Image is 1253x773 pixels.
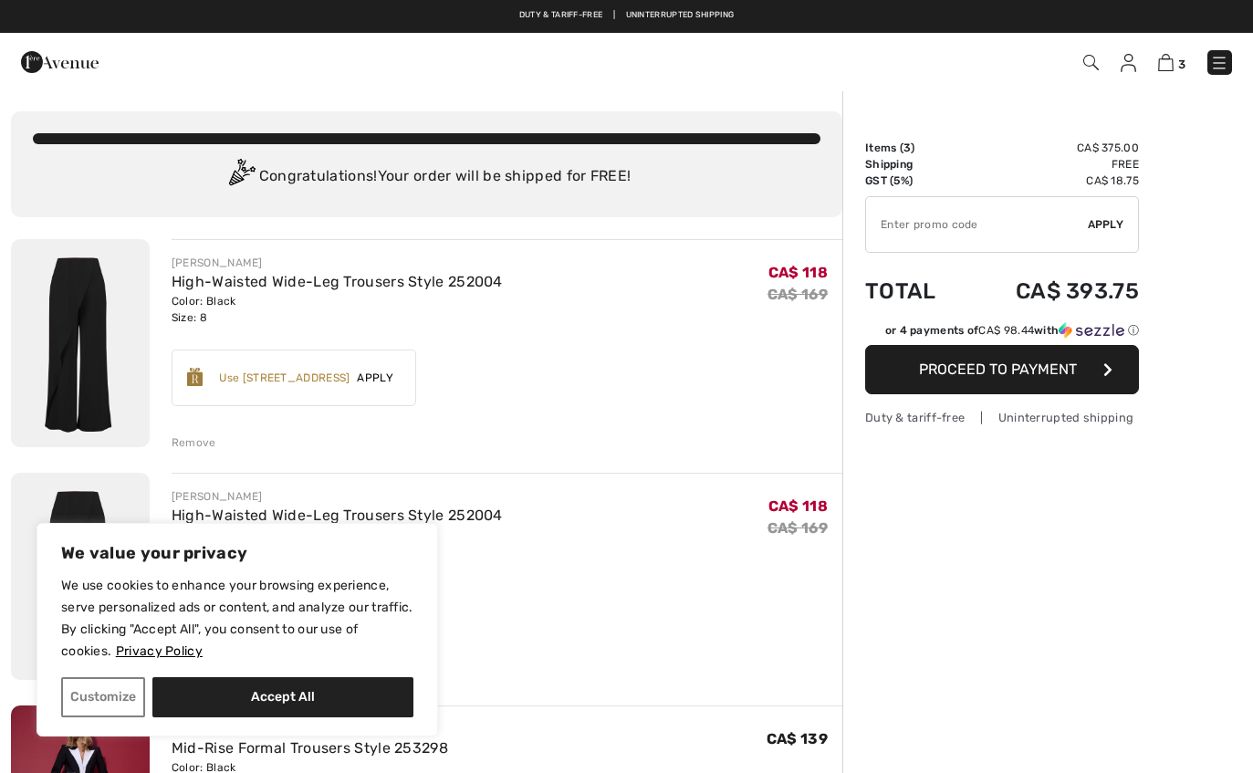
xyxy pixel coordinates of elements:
span: 3 [1178,57,1185,71]
img: 1ère Avenue [21,44,99,80]
img: Sezzle [1059,322,1124,339]
span: CA$ 98.44 [978,324,1034,337]
span: Apply [1088,216,1124,233]
td: Free [965,156,1139,172]
a: High-Waisted Wide-Leg Trousers Style 252004 [172,273,503,290]
span: 3 [903,141,911,154]
img: High-Waisted Wide-Leg Trousers Style 252004 [11,239,150,447]
div: or 4 payments of with [885,322,1139,339]
td: Shipping [865,156,965,172]
div: Duty & tariff-free | Uninterrupted shipping [865,409,1139,426]
div: or 4 payments ofCA$ 98.44withSezzle Click to learn more about Sezzle [865,322,1139,345]
td: GST (5%) [865,172,965,189]
img: Congratulation2.svg [223,159,259,195]
a: 1ère Avenue [21,52,99,69]
img: Search [1083,55,1099,70]
button: Accept All [152,677,413,717]
div: Color: Black Size: 8 [172,293,503,326]
a: 3 [1158,51,1185,73]
img: High-Waisted Wide-Leg Trousers Style 252004 [11,473,150,681]
span: Apply [350,370,401,386]
img: My Info [1121,54,1136,72]
div: [PERSON_NAME] [172,488,503,505]
input: Promo code [866,197,1088,252]
a: Mid-Rise Formal Trousers Style 253298 [172,739,448,757]
td: Total [865,260,965,322]
div: Remove [172,434,216,451]
p: We use cookies to enhance your browsing experience, serve personalized ads or content, and analyz... [61,575,413,663]
span: CA$ 139 [767,730,828,747]
td: CA$ 393.75 [965,260,1139,322]
span: Proceed to Payment [919,360,1077,378]
img: Shopping Bag [1158,54,1174,71]
td: Items ( ) [865,140,965,156]
s: CA$ 169 [767,286,828,303]
s: CA$ 169 [767,519,828,537]
div: We value your privacy [37,523,438,736]
div: Congratulations! Your order will be shipped for FREE! [33,159,820,195]
img: Reward-Logo.svg [187,368,204,386]
button: Proceed to Payment [865,345,1139,394]
a: High-Waisted Wide-Leg Trousers Style 252004 [172,507,503,524]
div: [PERSON_NAME] [172,255,503,271]
button: Customize [61,677,145,717]
td: CA$ 375.00 [965,140,1139,156]
span: CA$ 118 [768,497,828,515]
img: Menu [1210,54,1228,72]
div: Use [STREET_ADDRESS] [219,370,350,386]
a: Privacy Policy [115,642,204,660]
p: We value your privacy [61,542,413,564]
span: CA$ 118 [768,264,828,281]
td: CA$ 18.75 [965,172,1139,189]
